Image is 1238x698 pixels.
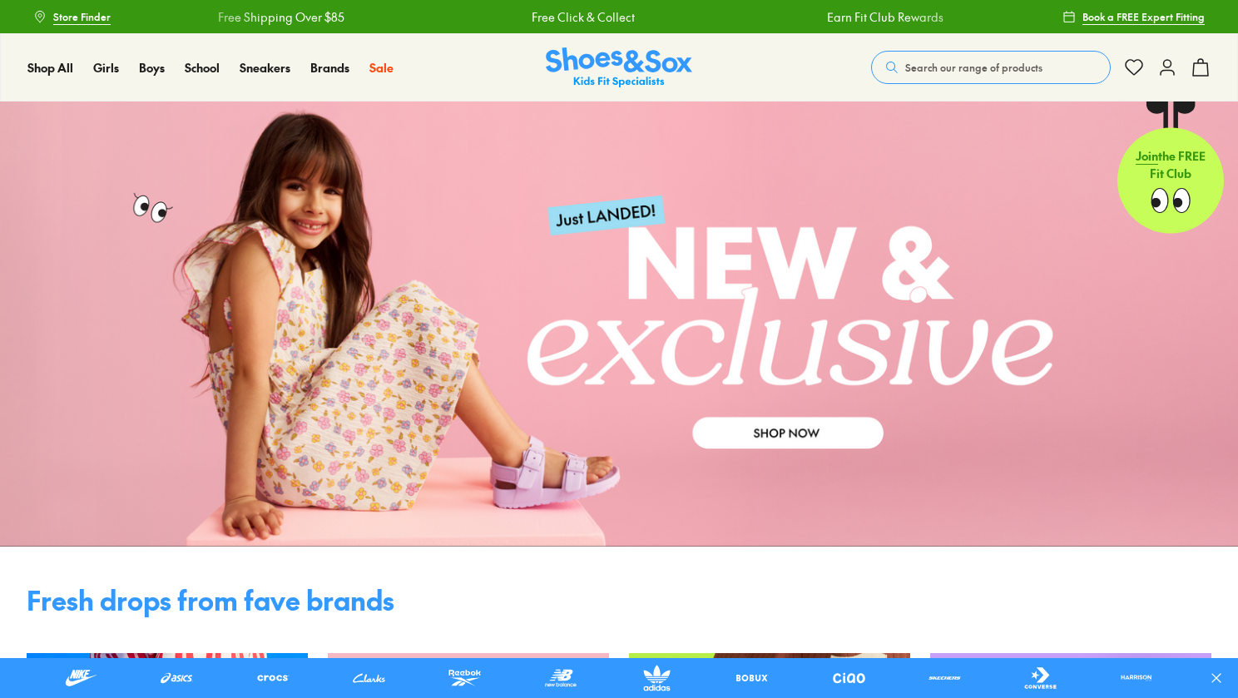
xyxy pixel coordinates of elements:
a: Boys [139,59,165,77]
a: Sale [369,59,394,77]
a: Girls [93,59,119,77]
a: Jointhe FREE Fit Club [1117,101,1224,234]
a: Sneakers [240,59,290,77]
a: Free Click & Collect [403,8,506,26]
a: School [185,59,220,77]
span: Shop All [27,59,73,76]
a: Earn Fit Club Rewards [698,8,815,26]
a: Shoes & Sox [546,47,692,88]
p: the FREE Fit Club [1117,138,1224,200]
img: SNS_Logo_Responsive.svg [546,47,692,88]
span: Store Finder [53,9,111,24]
span: Join [1136,151,1158,168]
a: Free Shipping Over $85 [994,8,1121,26]
span: Brands [310,59,349,76]
button: Search our range of products [871,51,1111,84]
span: Sneakers [240,59,290,76]
span: Sale [369,59,394,76]
span: Boys [139,59,165,76]
a: Book a FREE Expert Fitting [1062,2,1205,32]
a: Brands [310,59,349,77]
a: Shop All [27,59,73,77]
span: Book a FREE Expert Fitting [1082,9,1205,24]
span: Girls [93,59,119,76]
a: Free Shipping Over $85 [89,8,215,26]
span: School [185,59,220,76]
span: Search our range of products [905,60,1042,75]
a: Store Finder [33,2,111,32]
